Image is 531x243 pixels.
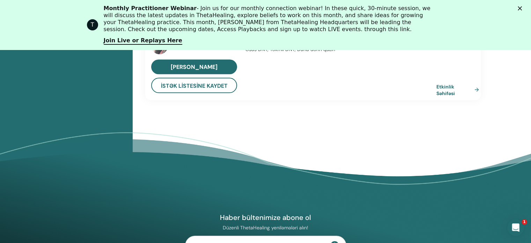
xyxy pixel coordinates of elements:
font: Etkinlik Səhifəsi [436,83,455,96]
button: İstək Listesine Kaydet [151,78,237,93]
div: Закрыть [518,6,525,10]
div: - Join us for our monthly connection webinar! In these quick, 30-minute session, we will discuss ... [104,5,433,33]
div: Profile image for ThetaHealing [87,19,98,30]
a: [PERSON_NAME] [151,59,237,74]
font: 1 [523,220,526,224]
font: İstək Listesine Kaydet [161,82,228,90]
iframe: İnterkom canlı söhbət [507,219,524,236]
b: Monthly Practitioner Webinar [104,5,197,12]
a: Etkinlik Səhifəsi [436,83,482,97]
font: [PERSON_NAME] [171,63,217,71]
a: Join Live or Replays Here [104,37,182,45]
font: Haber bültenimize abone ol [220,213,311,222]
font: Düzenli ThetaHealing yeniləmələri alın! [223,224,308,231]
